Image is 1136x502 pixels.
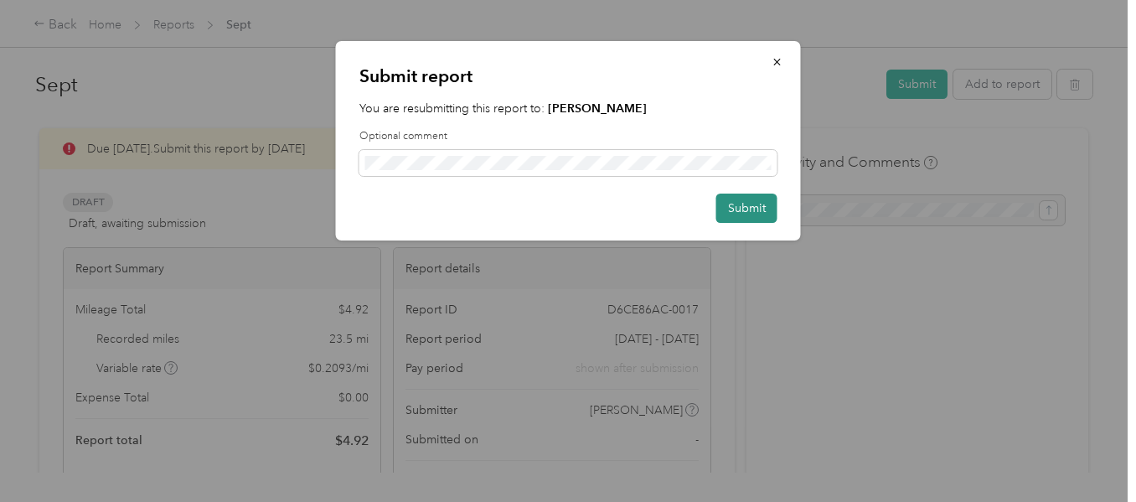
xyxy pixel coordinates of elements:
iframe: Everlance-gr Chat Button Frame [1042,408,1136,502]
button: Submit [716,194,777,223]
label: Optional comment [359,129,777,144]
p: You are resubmitting this report to: [359,100,777,117]
p: Submit report [359,65,777,88]
strong: [PERSON_NAME] [548,101,647,116]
